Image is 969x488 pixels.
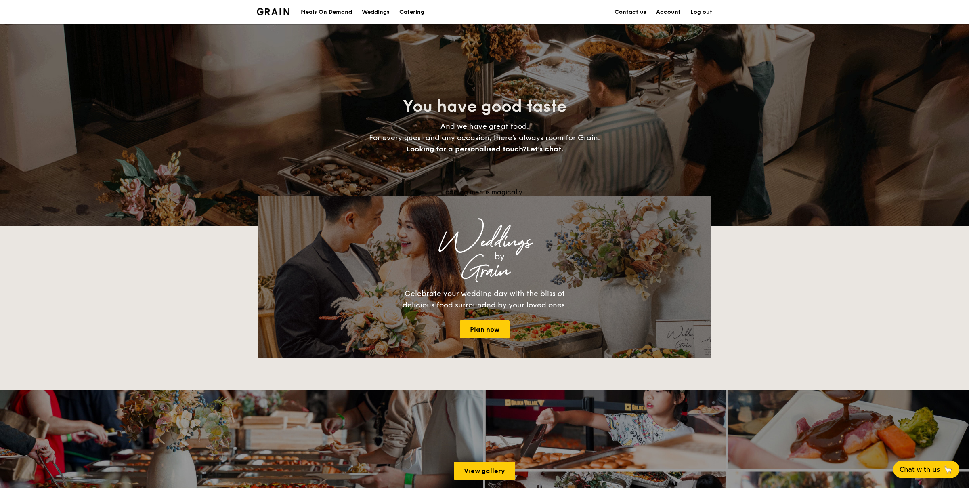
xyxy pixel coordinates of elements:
[329,235,640,249] div: Weddings
[454,462,515,480] a: View gallery
[526,145,563,154] span: Let's chat.
[943,465,953,474] span: 🦙
[329,264,640,278] div: Grain
[460,320,510,338] a: Plan now
[359,249,640,264] div: by
[258,188,711,196] div: Loading menus magically...
[900,466,940,473] span: Chat with us
[369,122,600,154] span: And we have great food. For every guest and any occasion, there’s always room for Grain.
[394,288,575,311] div: Celebrate your wedding day with the bliss of delicious food surrounded by your loved ones.
[893,461,959,478] button: Chat with us🦙
[406,145,526,154] span: Looking for a personalised touch?
[257,8,289,15] img: Grain
[257,8,289,15] a: Logotype
[403,97,566,116] span: You have good taste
